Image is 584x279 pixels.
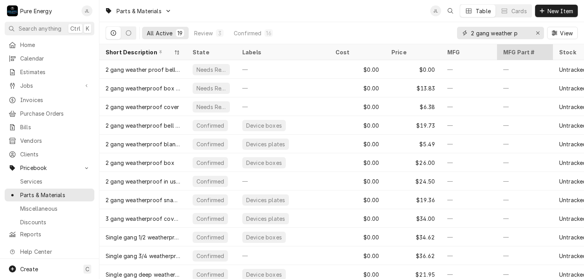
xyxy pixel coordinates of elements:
[441,172,497,191] div: —
[535,5,578,17] button: New Item
[497,172,553,191] div: —
[497,116,553,135] div: —
[70,24,80,33] span: Ctrl
[106,121,180,130] div: 2 gang weatherproof bell box
[196,215,225,223] div: Confirmed
[335,48,377,56] div: Cost
[194,29,213,37] div: Review
[7,5,18,16] div: Pure Energy's Avatar
[193,48,228,56] div: State
[497,153,553,172] div: —
[444,5,457,17] button: Open search
[20,54,90,62] span: Calendar
[245,233,283,241] div: Device boxes
[5,148,94,161] a: Clients
[546,7,575,15] span: New Item
[20,191,90,199] span: Parts & Materials
[236,79,329,97] div: —
[497,97,553,116] div: —
[19,24,61,33] span: Search anything
[196,270,225,279] div: Confirmed
[147,29,173,37] div: All Active
[106,270,180,279] div: Single gang deep weather proof 1 inch box 4/25
[441,60,497,79] div: —
[217,29,222,37] div: 3
[106,215,180,223] div: 3 gang weatherproof cover plate 4/24
[106,48,172,56] div: Short Description
[329,228,385,246] div: $0.00
[385,153,441,172] div: $26.00
[385,172,441,191] div: $24.50
[106,233,180,241] div: Single gang 1/2 weatherproof extension 4/25
[234,29,261,37] div: Confirmed
[236,172,329,191] div: —
[329,172,385,191] div: $0.00
[20,218,90,226] span: Discounts
[236,246,329,265] div: —
[5,52,94,65] a: Calendar
[497,228,553,246] div: —
[106,103,179,111] div: 2 gang weatherproof cover
[20,81,79,90] span: Jobs
[385,135,441,153] div: $5.49
[20,68,90,76] span: Estimates
[5,121,94,133] a: Bills
[441,79,497,97] div: —
[329,209,385,228] div: $0.00
[441,97,497,116] div: —
[20,204,90,213] span: Miscellaneous
[20,230,90,238] span: Reports
[245,196,286,204] div: Devices plates
[266,29,271,37] div: 16
[106,140,180,148] div: 2 gang weatherproof blank 7/25
[329,79,385,97] div: $0.00
[385,209,441,228] div: $34.00
[82,5,92,16] div: James Linnenkamp's Avatar
[441,153,497,172] div: —
[196,103,227,111] div: Needs Review
[106,66,180,74] div: 2 gang weather proof bell box extension
[20,123,90,131] span: Bills
[242,48,323,56] div: Labels
[82,5,92,16] div: JL
[5,245,94,258] a: Go to Help Center
[20,7,52,15] div: Pure Energy
[5,216,94,229] a: Discounts
[236,97,329,116] div: —
[329,153,385,172] div: $0.00
[116,7,162,15] span: Parts & Materials
[20,137,90,145] span: Vendors
[497,209,553,228] div: —
[385,191,441,209] div: $19.36
[441,209,497,228] div: —
[245,159,283,167] div: Device boxes
[106,159,174,167] div: 2 gang weatherproof box
[196,140,225,148] div: Confirmed
[196,233,225,241] div: Confirmed
[5,94,94,106] a: Invoices
[558,29,574,37] span: View
[329,116,385,135] div: $0.00
[5,38,94,51] a: Home
[329,246,385,265] div: $0.00
[177,29,182,37] div: 19
[5,189,94,201] a: Parts & Materials
[106,252,180,260] div: Single gang 3/4 weatherproof ext. 4/25
[471,27,529,39] input: Keyword search
[5,161,94,174] a: Go to Pricebook
[5,79,94,92] a: Go to Jobs
[441,135,497,153] div: —
[196,196,225,204] div: Confirmed
[236,60,329,79] div: —
[245,121,283,130] div: Device boxes
[196,66,227,74] div: Needs Review
[497,246,553,265] div: —
[329,97,385,116] div: $0.00
[5,66,94,78] a: Estimates
[385,97,441,116] div: $6.38
[20,96,90,104] span: Invoices
[102,5,175,17] a: Go to Parts & Materials
[20,164,79,172] span: Pricebook
[86,24,89,33] span: K
[441,116,497,135] div: —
